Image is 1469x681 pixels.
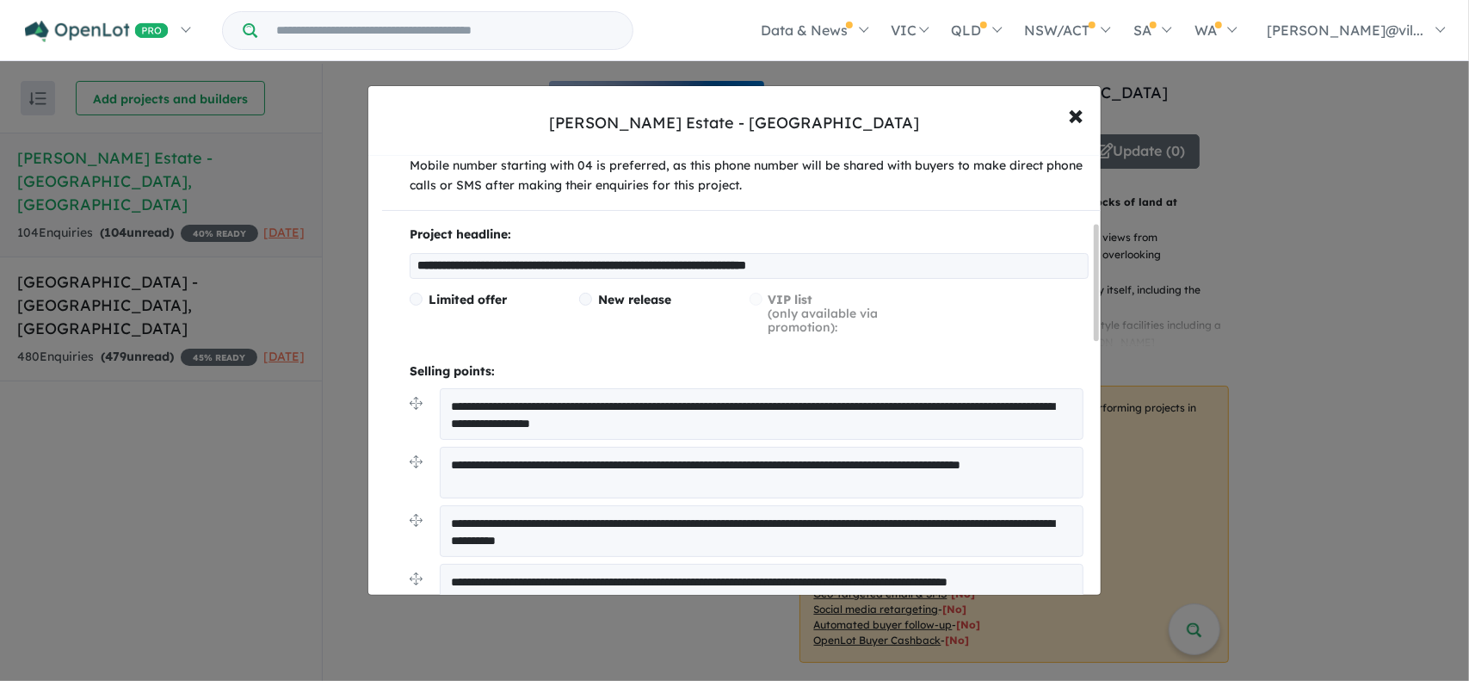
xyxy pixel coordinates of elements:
span: [PERSON_NAME]@vil... [1267,22,1423,39]
img: drag.svg [410,514,423,527]
span: × [1068,96,1083,133]
img: Openlot PRO Logo White [25,21,169,42]
img: drag.svg [410,573,423,585]
span: Limited offer [429,292,507,307]
img: drag.svg [410,397,423,410]
p: Mobile number starting with 04 is preferred, as this phone number will be shared with buyers to m... [410,156,1089,197]
p: Project headline: [410,225,1089,245]
input: Try estate name, suburb, builder or developer [261,12,629,49]
p: Selling points: [410,362,1089,382]
span: New release [598,292,671,307]
div: [PERSON_NAME] Estate - [GEOGRAPHIC_DATA] [550,112,920,134]
img: drag.svg [410,455,423,468]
